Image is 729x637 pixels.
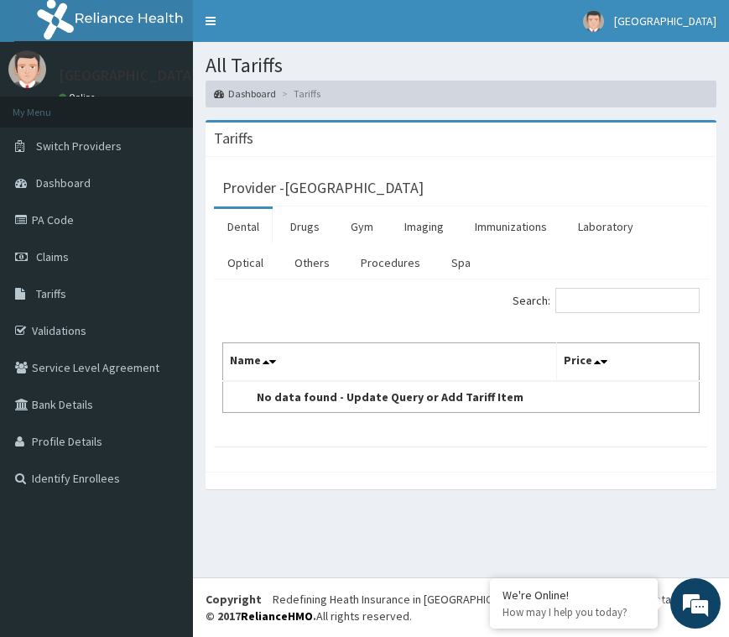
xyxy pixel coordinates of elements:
[461,209,560,244] a: Immunizations
[278,86,320,101] li: Tariffs
[214,209,273,244] a: Dental
[8,50,46,88] img: User Image
[36,138,122,154] span: Switch Providers
[223,342,557,381] th: Name
[391,209,457,244] a: Imaging
[438,245,484,280] a: Spa
[583,11,604,32] img: User Image
[347,245,434,280] a: Procedures
[555,288,700,313] input: Search:
[222,180,424,196] h3: Provider - [GEOGRAPHIC_DATA]
[223,381,557,413] td: No data found - Update Query or Add Tariff Item
[337,209,387,244] a: Gym
[513,288,700,313] label: Search:
[59,91,99,103] a: Online
[193,577,729,637] footer: All rights reserved.
[36,249,69,264] span: Claims
[281,245,343,280] a: Others
[614,13,716,29] span: [GEOGRAPHIC_DATA]
[206,592,316,624] strong: Copyright © 2017 .
[36,286,66,301] span: Tariffs
[214,86,276,101] a: Dashboard
[214,131,253,146] h3: Tariffs
[502,587,645,603] div: We're Online!
[556,342,699,381] th: Price
[59,68,197,83] p: [GEOGRAPHIC_DATA]
[277,209,333,244] a: Drugs
[565,209,647,244] a: Laboratory
[241,608,313,624] a: RelianceHMO
[214,245,277,280] a: Optical
[206,55,716,76] h1: All Tariffs
[273,591,716,608] div: Redefining Heath Insurance in [GEOGRAPHIC_DATA] using Telemedicine and Data Science!
[502,605,645,619] p: How may I help you today?
[36,175,91,191] span: Dashboard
